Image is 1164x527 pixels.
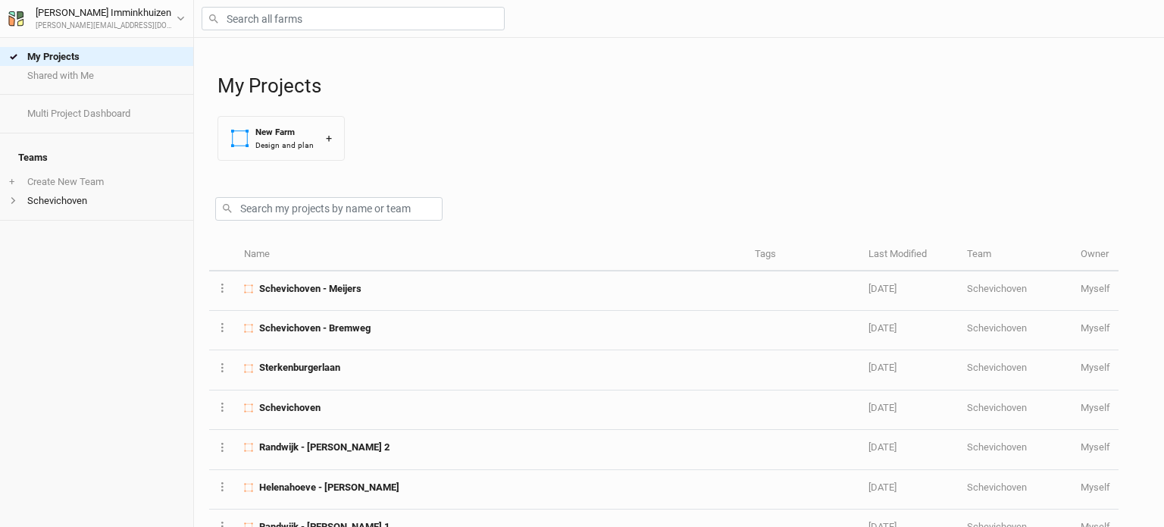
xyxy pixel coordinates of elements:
div: [PERSON_NAME] Imminkhuizen [36,5,177,20]
span: ruben@schevichoven.nl [1081,362,1110,373]
span: Sterkenburgerlaan [259,361,340,375]
th: Tags [746,239,860,271]
td: Schevichoven [959,271,1072,311]
span: ruben@schevichoven.nl [1081,283,1110,294]
td: Schevichoven [959,470,1072,510]
button: [PERSON_NAME] Imminkhuizen[PERSON_NAME][EMAIL_ADDRESS][DOMAIN_NAME] [8,5,186,32]
span: ruben@schevichoven.nl [1081,322,1110,334]
span: Feb 6, 2024 9:51 AM [868,441,896,453]
span: May 30, 2025 4:59 PM [868,362,896,373]
span: ruben@schevichoven.nl [1081,441,1110,453]
input: Search all farms [202,7,505,30]
span: Sep 8, 2025 11:10 AM [868,283,896,294]
h4: Teams [9,143,184,173]
span: ruben@schevichoven.nl [1081,482,1110,493]
h1: My Projects [217,74,1149,98]
th: Last Modified [860,239,959,271]
span: Helenahoeve - Daniel [259,481,399,494]
span: Schevichoven - Meijers [259,282,361,296]
span: Schevichoven - Bremweg [259,322,371,335]
th: Team [959,239,1072,271]
span: + [9,176,14,188]
th: Name [236,239,746,271]
td: Schevichoven [959,391,1072,430]
span: Jul 16, 2025 11:43 AM [868,322,896,334]
span: Schevichoven [259,401,321,415]
td: Schevichoven [959,430,1072,469]
button: New FarmDesign and plan+ [217,116,345,161]
div: Design and plan [255,140,314,151]
div: New Farm [255,126,314,139]
th: Owner [1072,239,1119,271]
div: + [326,130,332,146]
div: [PERSON_NAME][EMAIL_ADDRESS][DOMAIN_NAME] [36,20,177,32]
td: Schevichoven [959,311,1072,350]
span: Mar 31, 2025 11:08 AM [868,402,896,413]
td: Schevichoven [959,350,1072,390]
span: ruben@schevichoven.nl [1081,402,1110,413]
input: Search my projects by name or team [215,197,443,221]
span: Jan 18, 2024 12:45 PM [868,482,896,493]
span: Randwijk - Lisette 2 [259,441,390,454]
